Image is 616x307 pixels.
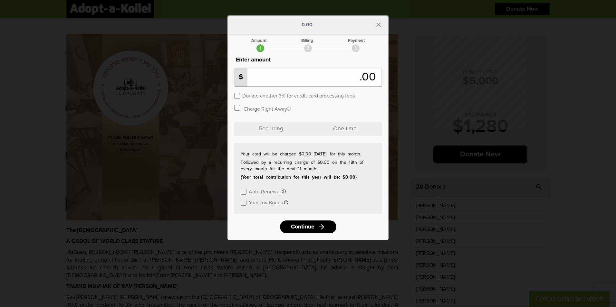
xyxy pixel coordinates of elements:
span: Continue [291,224,314,230]
p: Followed by a recurring charge of $0.00 on the 18th of every month for the next 11 months. [241,159,375,172]
p: One-time [308,122,382,136]
div: Billing [301,39,313,43]
p: Recurring [234,122,308,136]
div: 2 [304,44,312,52]
i: arrow_forward [318,223,325,231]
div: Amount [251,39,266,43]
p: 0.00 [302,22,313,27]
label: Yom Tov Bonus [249,199,283,205]
p: $ [235,68,247,87]
a: Continuearrow_forward [280,220,336,233]
label: Auto Renewal [249,188,281,194]
div: 1 [256,44,264,52]
label: Charge Right Away [244,106,291,112]
button: Yom Tov Bonus [249,199,288,205]
label: Donate another 3% for credit card processing fees [242,92,355,98]
p: Enter amount [234,55,382,64]
p: Your card will be charged $0.00 [DATE], for this month. [241,151,375,157]
p: (Your total contribution for this year will be: $0.00) [241,174,375,181]
div: Payment [348,39,365,43]
div: 3 [352,44,360,52]
span: .00 [360,71,379,83]
i: close [375,21,382,29]
button: Auto Renewal [249,188,286,194]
